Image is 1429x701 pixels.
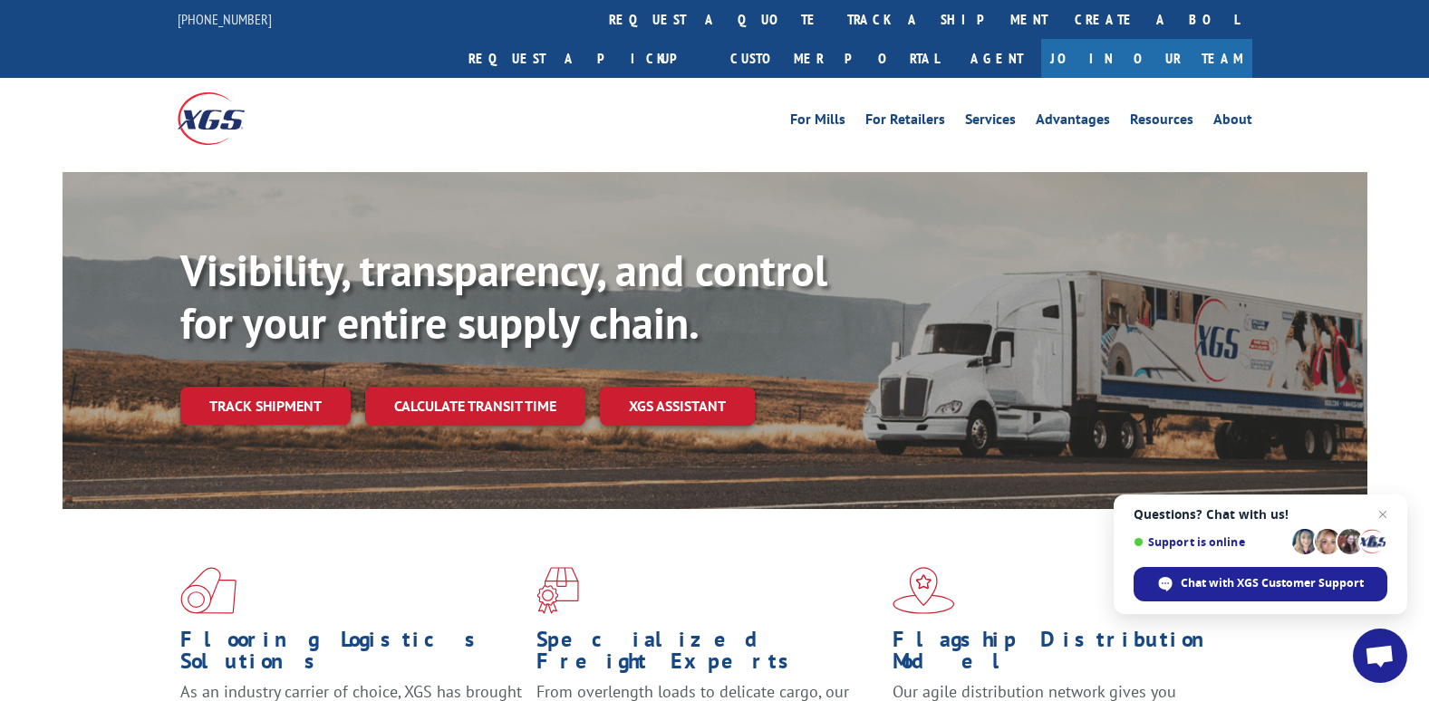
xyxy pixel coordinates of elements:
[1134,535,1286,549] span: Support is online
[180,387,351,425] a: Track shipment
[536,567,579,614] img: xgs-icon-focused-on-flooring-red
[1213,112,1252,132] a: About
[1372,504,1394,525] span: Close chat
[1036,112,1110,132] a: Advantages
[1134,507,1387,522] span: Questions? Chat with us!
[1041,39,1252,78] a: Join Our Team
[180,567,237,614] img: xgs-icon-total-supply-chain-intelligence-red
[893,629,1235,681] h1: Flagship Distribution Model
[536,629,879,681] h1: Specialized Freight Experts
[1181,575,1364,591] span: Chat with XGS Customer Support
[893,567,955,614] img: xgs-icon-flagship-distribution-model-red
[180,242,827,350] b: Visibility, transparency, and control for your entire supply chain.
[455,39,717,78] a: Request a pickup
[865,112,945,132] a: For Retailers
[1353,629,1407,683] div: Open chat
[600,387,755,426] a: XGS ASSISTANT
[180,629,523,681] h1: Flooring Logistics Solutions
[178,10,272,28] a: [PHONE_NUMBER]
[1130,112,1193,132] a: Resources
[1134,567,1387,601] div: Chat with XGS Customer Support
[965,112,1016,132] a: Services
[790,112,845,132] a: For Mills
[952,39,1041,78] a: Agent
[717,39,952,78] a: Customer Portal
[365,387,585,426] a: Calculate transit time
